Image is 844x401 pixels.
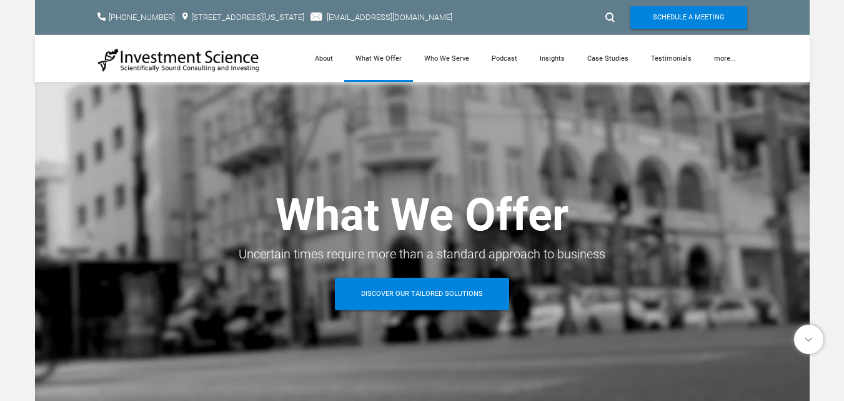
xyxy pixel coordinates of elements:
a: Testimonials [640,35,703,82]
a: Discover Our Tailored Solutions [335,278,509,310]
span: Schedule A Meeting [653,6,725,29]
a: What We Offer [344,35,413,82]
a: Who We Serve [413,35,480,82]
a: About [304,35,344,82]
a: [EMAIL_ADDRESS][DOMAIN_NAME] [327,13,452,22]
a: more... [703,35,747,82]
img: Investment Science | NYC Consulting Services [97,48,260,73]
a: Podcast [480,35,529,82]
a: Insights [529,35,576,82]
strong: What We Offer [276,188,568,241]
a: Schedule A Meeting [630,6,747,29]
span: Discover Our Tailored Solutions [361,278,483,310]
a: Case Studies [576,35,640,82]
a: [STREET_ADDRESS][US_STATE]​ [191,13,304,22]
div: Uncertain times require more than a standard approach to business [97,243,747,265]
a: [PHONE_NUMBER] [109,13,175,22]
